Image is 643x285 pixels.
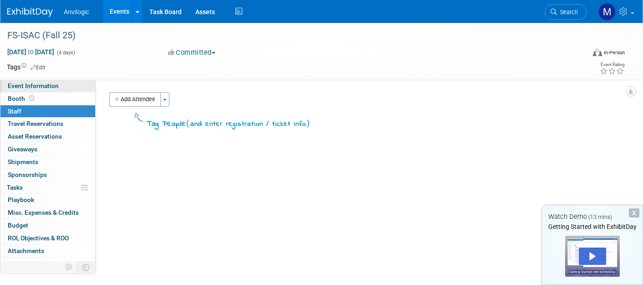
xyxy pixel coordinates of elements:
img: ExhibitDay [7,8,53,17]
div: In-Person [603,49,625,56]
span: Tasks [7,184,23,191]
a: ROI, Objectives & ROO [0,232,95,244]
div: Dismiss [629,208,639,218]
span: to [26,48,35,56]
a: Budget [0,219,95,232]
a: Playbook [0,194,95,206]
span: Playbook [8,196,34,203]
span: Shipments [8,158,38,166]
td: Personalize Event Tab Strip [61,261,77,273]
span: Search [557,9,578,16]
td: Tags [7,62,46,72]
span: Misc. Expenses & Credits [8,209,79,216]
a: Attachments [0,245,95,257]
span: Booth not reserved yet [27,95,36,102]
button: Committed [165,48,219,57]
span: Budget [8,222,28,229]
span: Travel Reservations [8,120,63,127]
span: Sponsorships [8,171,47,178]
span: Attachments [8,247,44,254]
span: (4 days) [56,50,75,56]
div: Event Format [533,47,625,61]
a: Booth [0,93,95,105]
a: Asset Reservations [0,130,95,143]
div: Play [579,248,606,265]
span: (13 mins) [588,214,612,220]
a: Giveaways [0,143,95,155]
div: Tag People [147,118,310,130]
a: Misc. Expenses & Credits [0,207,95,219]
td: Toggle Event Tabs [77,261,96,273]
span: Booth [8,95,36,102]
div: FS-ISAC (Fall 25) [4,27,572,44]
span: more [6,260,20,267]
span: ( [186,119,190,128]
a: Staff [0,105,95,118]
span: Staff [8,108,21,115]
span: and enter registration / ticket info [190,119,306,129]
img: Format-Inperson.png [593,49,602,56]
div: Getting Started with ExhibitDay [542,222,643,231]
img: Matt Kopald [598,3,616,21]
span: Event Information [8,82,59,89]
a: Edit [31,64,46,71]
span: [DATE] [DATE] [7,48,55,56]
a: Sponsorships [0,169,95,181]
a: Shipments [0,156,95,168]
a: Travel Reservations [0,118,95,130]
a: Event Information [0,80,95,92]
span: Asset Reservations [8,133,62,140]
span: Anvilogic [64,8,89,16]
a: Search [545,4,587,20]
button: Add Attendee [109,92,161,107]
span: ) [306,119,310,128]
a: Tasks [0,181,95,194]
div: Event Rating [600,62,624,67]
span: Giveaways [8,145,37,153]
span: ROI, Objectives & ROO [8,234,69,242]
a: more [0,258,95,270]
div: Watch Demo [542,212,643,222]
